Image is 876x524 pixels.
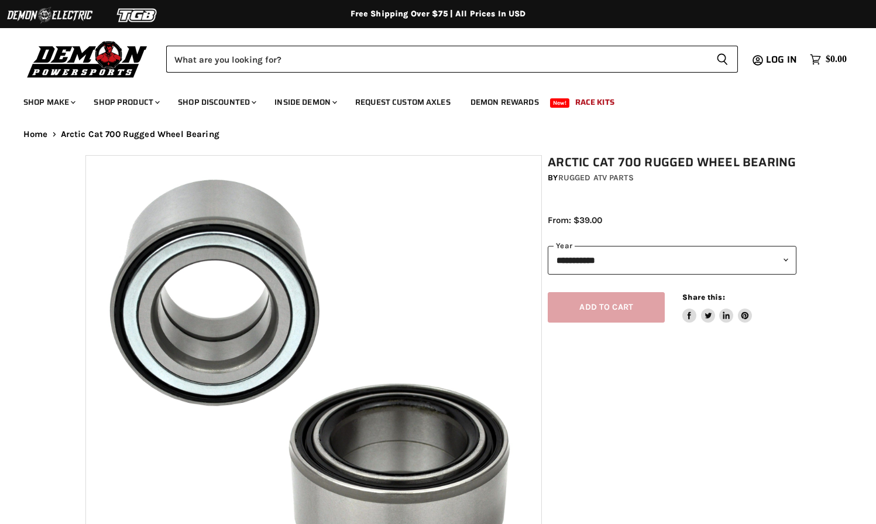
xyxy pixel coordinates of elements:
[85,90,167,114] a: Shop Product
[682,292,752,323] aside: Share this:
[707,46,738,73] button: Search
[6,4,94,26] img: Demon Electric Logo 2
[558,173,634,183] a: Rugged ATV Parts
[166,46,738,73] form: Product
[23,38,152,80] img: Demon Powersports
[548,246,796,275] select: year
[266,90,344,114] a: Inside Demon
[550,98,570,108] span: New!
[61,129,219,139] span: Arctic Cat 700 Rugged Wheel Bearing
[15,85,844,114] ul: Main menu
[23,129,48,139] a: Home
[346,90,459,114] a: Request Custom Axles
[682,293,724,302] span: Share this:
[766,52,797,67] span: Log in
[462,90,548,114] a: Demon Rewards
[761,54,804,65] a: Log in
[548,172,796,184] div: by
[15,90,83,114] a: Shop Make
[804,51,853,68] a: $0.00
[94,4,181,26] img: TGB Logo 2
[548,215,602,225] span: From: $39.00
[166,46,707,73] input: Search
[548,155,796,170] h1: Arctic Cat 700 Rugged Wheel Bearing
[566,90,623,114] a: Race Kits
[826,54,847,65] span: $0.00
[169,90,263,114] a: Shop Discounted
